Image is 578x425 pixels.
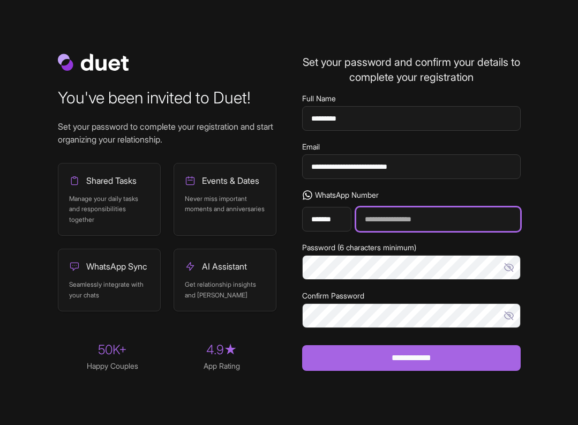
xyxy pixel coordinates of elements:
[302,190,521,200] label: WhatsApp Number
[302,242,521,253] label: Password (6 characters minimum)
[302,141,521,152] label: Email
[86,174,137,187] span: Shared Tasks
[202,260,247,273] span: AI Assistant
[58,361,167,371] div: Happy Couples
[86,260,147,273] span: WhatsApp Sync
[302,290,521,301] label: Confirm Password
[185,279,265,300] p: Get relationship insights and [PERSON_NAME]
[58,341,167,359] div: 50K+
[58,120,276,146] p: Set your password to complete your registration and start organizing your relationship.
[302,93,521,104] label: Full Name
[58,88,276,107] h1: You've been invited to Duet!
[202,174,259,187] span: Events & Dates
[499,255,521,280] button: Show password
[69,193,149,225] p: Manage your daily tasks and responsibilities together
[167,341,276,359] div: 4.9★
[302,55,521,85] p: Set your password and confirm your details to complete your registration
[167,361,276,371] div: App Rating
[69,279,149,300] p: Seamlessly integrate with your chats
[499,303,521,328] button: Show password
[185,193,265,214] p: Never miss important moments and anniversaries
